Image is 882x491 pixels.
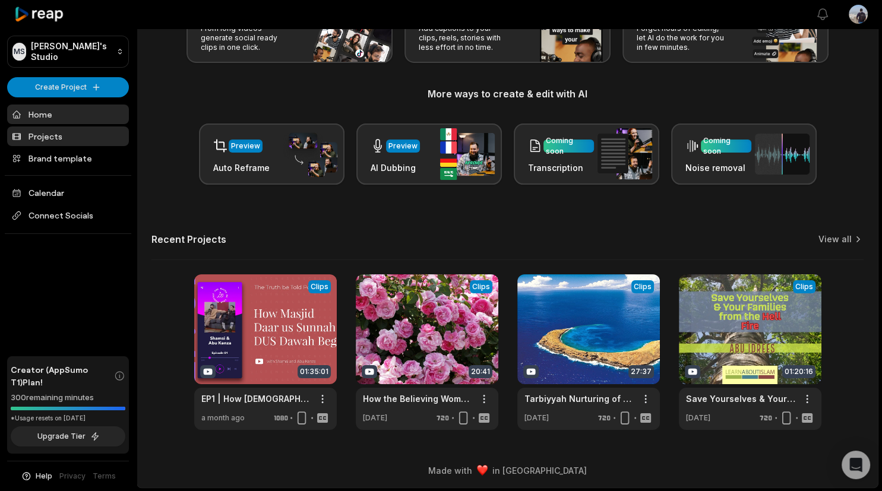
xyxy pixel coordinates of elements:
[477,465,488,476] img: heart emoji
[7,183,129,202] a: Calendar
[59,471,86,482] a: Privacy
[7,104,129,124] a: Home
[685,161,751,174] h3: Noise removal
[11,426,125,446] button: Upgrade Tier
[703,135,749,157] div: Coming soon
[11,414,125,423] div: *Usage resets on [DATE]
[12,43,26,61] div: MS
[11,363,114,388] span: Creator (AppSumo T1) Plan!
[31,41,112,62] p: [PERSON_NAME]'s Studio
[818,233,852,245] a: View all
[598,128,652,179] img: transcription.png
[283,131,337,178] img: auto_reframe.png
[7,148,129,168] a: Brand template
[21,471,52,482] button: Help
[201,392,311,405] a: EP1 | How [DEMOGRAPHIC_DATA] Daar us [DEMOGRAPHIC_DATA] / DUS Dawah Began | Bro Shamsi and [PERSO...
[213,161,270,174] h3: Auto Reframe
[151,87,864,101] h3: More ways to create & edit with AI
[151,233,226,245] h2: Recent Projects
[524,392,634,405] a: Tarbiyyah Nurturing of the Child (Part 1) (Khutbah) - [PERSON_NAME] [PERSON_NAME]
[440,128,495,180] img: ai_dubbing.png
[388,141,418,151] div: Preview
[7,77,129,97] button: Create Project
[637,24,729,52] p: Forget hours of editing, let AI do the work for you in few minutes.
[11,392,125,404] div: 300 remaining minutes
[363,392,472,405] a: How the Believing Woman Should Interact - [PERSON_NAME] [PERSON_NAME]
[755,134,810,175] img: noise_removal.png
[7,205,129,226] span: Connect Socials
[231,141,260,151] div: Preview
[546,135,592,157] div: Coming soon
[842,451,870,479] div: Open Intercom Messenger
[419,24,511,52] p: Add captions to your clips, reels, stories with less effort in no time.
[686,392,795,405] a: Save Yourselves & Your Families from the Hell Fire - [PERSON_NAME]
[528,161,594,174] h3: Transcription
[148,464,867,477] div: Made with in [GEOGRAPHIC_DATA]
[201,24,293,52] p: From long videos generate social ready clips in one click.
[371,161,420,174] h3: AI Dubbing
[93,471,116,482] a: Terms
[36,471,52,482] span: Help
[7,126,129,146] a: Projects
